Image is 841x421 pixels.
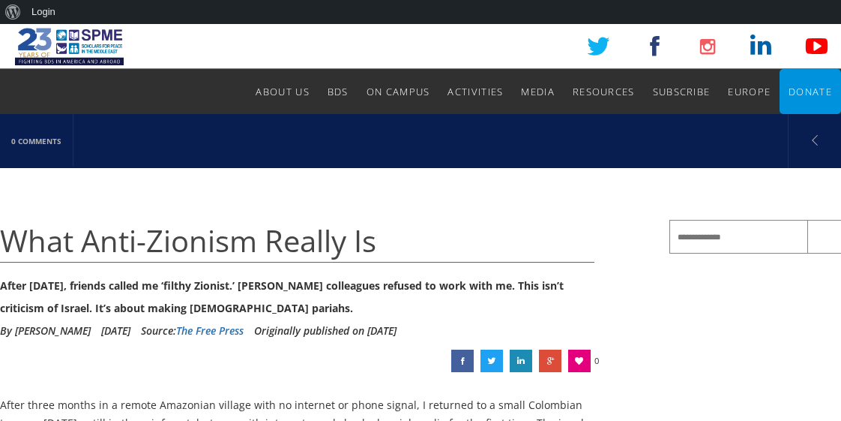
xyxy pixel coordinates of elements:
a: Media [521,69,555,114]
span: About Us [256,85,309,98]
li: Originally published on [DATE] [254,320,397,342]
span: Subscribe [653,85,711,98]
div: Source: [141,320,244,342]
a: Europe [728,69,771,114]
img: SPME [15,24,124,69]
a: The Free Press [176,323,244,338]
a: What Anti-Zionism Really Is [510,350,532,372]
a: BDS [328,69,349,114]
a: Donate [789,69,832,114]
a: What Anti-Zionism Really Is [480,350,503,372]
a: Resources [573,69,635,114]
a: On Campus [367,69,430,114]
li: [DATE] [101,320,130,342]
a: Subscribe [653,69,711,114]
span: 0 [594,350,599,372]
span: Activities [447,85,503,98]
span: BDS [328,85,349,98]
span: Media [521,85,555,98]
span: On Campus [367,85,430,98]
a: What Anti-Zionism Really Is [451,350,474,372]
span: Donate [789,85,832,98]
span: Europe [728,85,771,98]
span: Resources [573,85,635,98]
a: Activities [447,69,503,114]
a: What Anti-Zionism Really Is [539,350,561,372]
a: About Us [256,69,309,114]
